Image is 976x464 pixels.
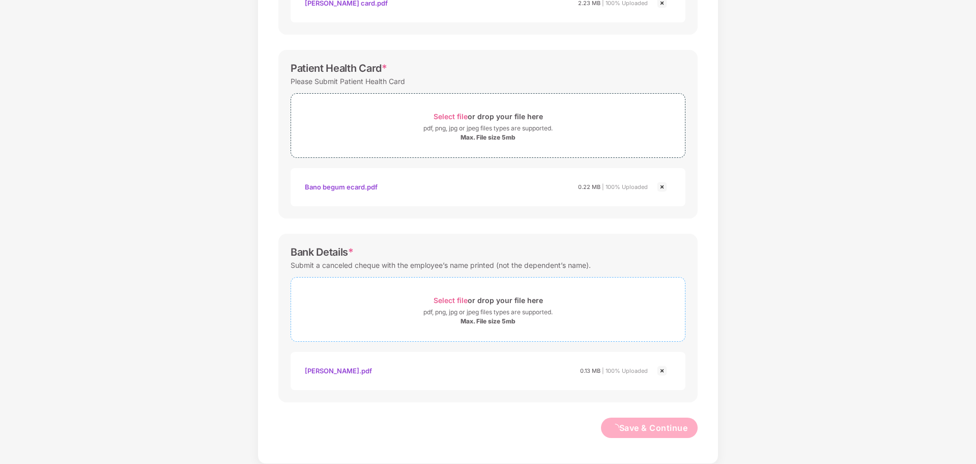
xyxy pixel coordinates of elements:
[434,110,543,123] div: or drop your file here
[461,133,515,142] div: Max. File size 5mb
[461,317,515,325] div: Max. File size 5mb
[305,178,378,196] div: Bano begum ecard.pdf
[602,183,648,190] span: | 100% Uploaded
[423,123,553,133] div: pdf, png, jpg or jpeg files types are supported.
[291,258,591,272] div: Submit a canceled cheque with the employee’s name printed (not the dependent’s name).
[434,112,468,121] span: Select file
[580,367,600,374] span: 0.13 MB
[656,365,668,377] img: svg+xml;base64,PHN2ZyBpZD0iQ3Jvc3MtMjR4MjQiIHhtbG5zPSJodHRwOi8vd3d3LnczLm9yZy8yMDAwL3N2ZyIgd2lkdG...
[291,62,387,74] div: Patient Health Card
[656,181,668,193] img: svg+xml;base64,PHN2ZyBpZD0iQ3Jvc3MtMjR4MjQiIHhtbG5zPSJodHRwOi8vd3d3LnczLm9yZy8yMDAwL3N2ZyIgd2lkdG...
[434,296,468,305] span: Select file
[578,183,600,190] span: 0.22 MB
[601,418,698,438] button: loadingSave & Continue
[291,285,685,334] span: Select fileor drop your file herepdf, png, jpg or jpeg files types are supported.Max. File size 5mb
[291,101,685,150] span: Select fileor drop your file herepdf, png, jpg or jpeg files types are supported.Max. File size 5mb
[423,307,553,317] div: pdf, png, jpg or jpeg files types are supported.
[305,362,372,379] div: [PERSON_NAME].pdf
[291,246,354,258] div: Bank Details
[602,367,648,374] span: | 100% Uploaded
[291,74,405,88] div: Please Submit Patient Health Card
[434,293,543,307] div: or drop your file here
